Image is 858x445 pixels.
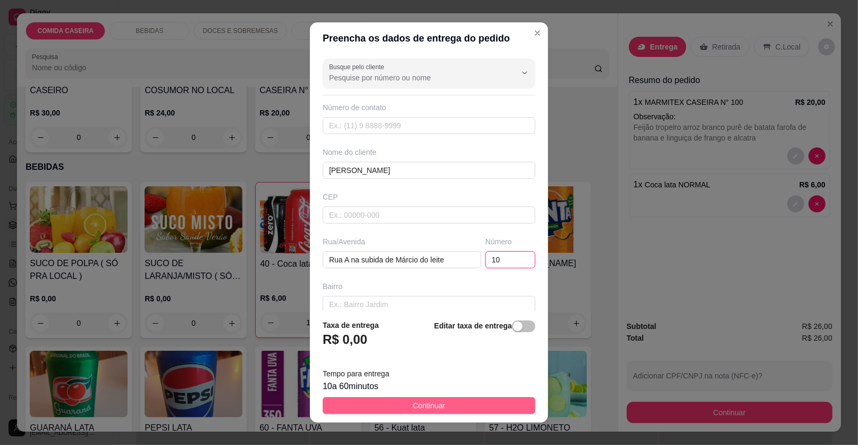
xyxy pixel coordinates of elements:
button: Close [529,24,546,42]
button: Show suggestions [516,64,533,81]
input: Ex.: (11) 9 8888-9999 [323,117,535,134]
input: Ex.: Bairro Jardim [323,296,535,313]
div: Número [485,236,535,247]
input: Ex.: 44 [485,251,535,268]
div: Nome do cliente [323,147,535,158]
h3: R$ 0,00 [323,331,367,348]
div: Número de contato [323,102,535,113]
strong: Taxa de entrega [323,321,379,329]
div: CEP [323,192,535,202]
input: Ex.: João da Silva [323,162,535,179]
input: Ex.: 00000-000 [323,207,535,224]
strong: Editar taxa de entrega [434,322,512,330]
div: 10 a 60 minutos [323,380,535,393]
div: Rua/Avenida [323,236,481,247]
div: Bairro [323,281,535,292]
input: Busque pelo cliente [329,72,499,83]
button: Continuar [323,397,535,414]
input: Ex.: Rua Oscar Freire [323,251,481,268]
header: Preencha os dados de entrega do pedido [310,22,548,54]
label: Busque pelo cliente [329,62,388,71]
span: Continuar [413,400,445,411]
span: Tempo para entrega [323,369,389,378]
